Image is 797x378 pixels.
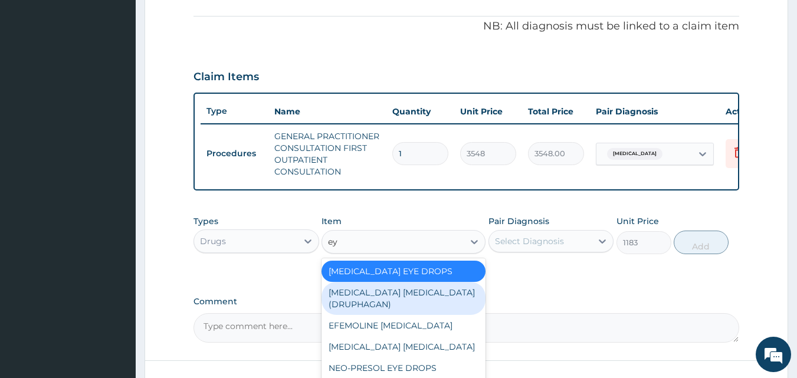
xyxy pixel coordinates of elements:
div: Chat with us now [61,66,198,81]
span: [MEDICAL_DATA] [607,148,662,160]
td: GENERAL PRACTITIONER CONSULTATION FIRST OUTPATIENT CONSULTATION [268,124,386,183]
div: Drugs [200,235,226,247]
label: Item [322,215,342,227]
th: Total Price [522,100,590,123]
div: [MEDICAL_DATA] EYE DROPS [322,261,486,282]
label: Unit Price [616,215,659,227]
th: Unit Price [454,100,522,123]
label: Types [193,216,218,226]
span: We're online! [68,114,163,233]
th: Actions [720,100,779,123]
textarea: Type your message and hit 'Enter' [6,252,225,294]
label: Comment [193,297,740,307]
div: [MEDICAL_DATA] [MEDICAL_DATA] (DRUPHAGAN) [322,282,486,315]
img: d_794563401_company_1708531726252_794563401 [22,59,48,88]
th: Pair Diagnosis [590,100,720,123]
th: Name [268,100,386,123]
th: Quantity [386,100,454,123]
h3: Claim Items [193,71,259,84]
label: Pair Diagnosis [488,215,549,227]
div: EFEMOLINE [MEDICAL_DATA] [322,315,486,336]
div: [MEDICAL_DATA] [MEDICAL_DATA] [322,336,486,357]
button: Add [674,231,729,254]
div: Select Diagnosis [495,235,564,247]
td: Procedures [201,143,268,165]
p: NB: All diagnosis must be linked to a claim item [193,19,740,34]
div: Minimize live chat window [193,6,222,34]
th: Type [201,100,268,122]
